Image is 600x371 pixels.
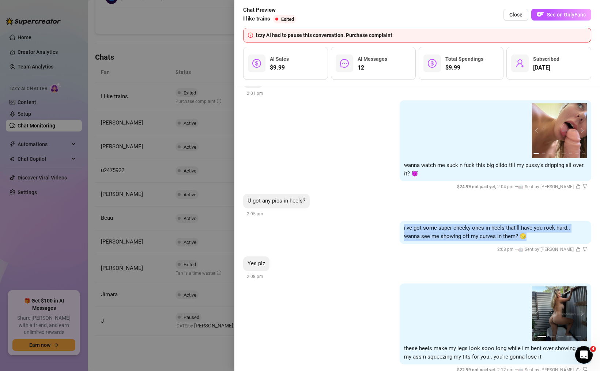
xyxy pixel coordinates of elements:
[248,260,265,267] span: Yes plz
[516,59,524,68] span: user-add
[270,63,289,72] span: $9.99
[247,91,263,96] span: 2:01 pm
[569,153,572,154] button: 6
[582,153,585,154] button: 8
[548,153,552,154] button: 3
[578,128,584,134] button: next
[562,153,566,154] button: 5
[532,103,587,158] img: media
[531,9,591,21] button: OFSee on OnlyFans
[457,184,497,189] span: $ 24.99 not paid yet ,
[532,286,587,341] img: media
[576,336,581,337] button: 5
[576,184,581,189] span: like
[256,31,586,39] div: Izzy AI had to pause this conversation. Purchase complaint
[404,345,584,360] span: these heels make my legs look sooo long while i'm bent over showing off my ass n squeezing my tit...
[404,225,570,240] span: i've got some super cheeky ones in heels that'll have you rock hard.. wanna see me showing off my...
[281,16,294,22] span: Exited
[533,63,559,72] span: [DATE]
[428,59,437,68] span: dollar
[243,6,299,15] span: Chat Preview
[497,247,588,252] span: 2:08 pm —
[358,63,387,72] span: 12
[555,153,559,154] button: 4
[542,153,546,154] button: 2
[578,311,584,317] button: next
[575,346,593,364] iframe: Intercom live chat
[590,346,596,352] span: 4
[558,336,564,337] button: 3
[535,128,541,134] button: prev
[358,56,387,62] span: AI Messages
[518,247,574,252] span: 🤖 Sent by [PERSON_NAME]
[247,274,263,279] span: 2:08 pm
[445,63,483,72] span: $9.99
[270,56,289,62] span: AI Sales
[583,247,588,252] span: dislike
[533,56,559,62] span: Subscribed
[243,15,270,23] span: I like trains
[537,11,544,18] img: OF
[575,153,579,154] button: 7
[531,9,591,21] a: OFSee on OnlyFans
[535,311,541,317] button: prev
[457,184,588,189] span: 2:04 pm —
[404,162,584,177] span: wanna watch me suck n fuck this big dildo till my pussy's dripping all over it? 😈
[248,33,253,38] span: info-circle
[503,9,528,21] button: Close
[518,184,574,189] span: 🤖 Sent by [PERSON_NAME]
[583,184,588,189] span: dislike
[247,211,263,216] span: 2:05 pm
[445,56,483,62] span: Total Spendings
[252,59,261,68] span: dollar
[567,336,573,337] button: 4
[576,247,581,252] span: like
[549,336,555,337] button: 2
[547,12,586,18] span: See on OnlyFans
[340,59,349,68] span: message
[248,197,305,204] span: U got any pics in heels?
[509,12,522,18] span: Close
